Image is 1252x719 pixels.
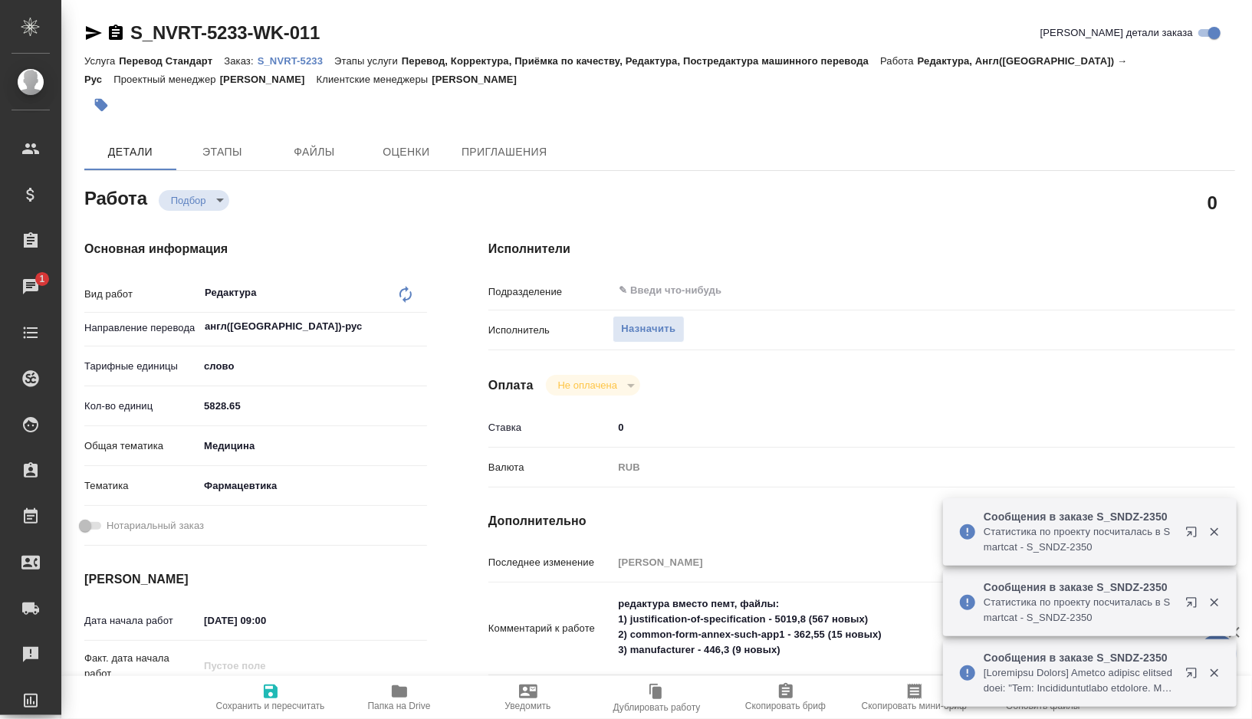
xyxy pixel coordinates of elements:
button: Открыть в новой вкладке [1176,587,1213,624]
a: 1 [4,268,58,306]
p: Заказ: [224,55,257,67]
span: Назначить [621,320,675,338]
span: Приглашения [462,143,547,162]
p: Проектный менеджер [113,74,219,85]
p: Работа [880,55,918,67]
span: Оценки [370,143,443,162]
button: Open [419,325,422,328]
input: Пустое поле [613,551,1173,573]
span: Дублировать работу [613,702,701,713]
button: Сохранить и пересчитать [206,676,335,719]
p: Сообщения в заказе S_SNDZ-2350 [984,579,1175,595]
input: ✎ Введи что-нибудь [199,395,427,417]
textarea: редактура вместо пемт, файлы: 1) justification-of-specification - 5019,8 (567 новых) 2) common-fo... [613,591,1173,663]
p: Этапы услуги [334,55,402,67]
p: Кол-во единиц [84,399,199,414]
a: S_NVRT-5233 [258,54,334,67]
p: Подразделение [488,284,613,300]
p: [Loremipsu Dolors] Ametco adipisc elitseddoei: "Tem: Incididuntutlabo etdolore. Magnaaliquaen adm... [984,665,1175,696]
input: ✎ Введи что-нибудь [613,416,1173,438]
button: Закрыть [1198,666,1230,680]
button: Открыть в новой вкладке [1176,658,1213,694]
div: Подбор [546,375,640,396]
p: Тематика [84,478,199,494]
input: ✎ Введи что-нибудь [617,281,1117,300]
p: Валюта [488,460,613,475]
button: Скопировать мини-бриф [850,676,979,719]
button: Не оплачена [554,379,622,392]
h4: [PERSON_NAME] [84,570,427,589]
div: Фармацевтика [199,473,427,499]
p: Общая тематика [84,438,199,454]
span: Сохранить и пересчитать [216,701,325,711]
button: Скопировать ссылку для ЯМессенджера [84,24,103,42]
h4: Основная информация [84,240,427,258]
h4: Исполнители [488,240,1235,258]
button: Закрыть [1198,525,1230,539]
p: Сообщения в заказе S_SNDZ-2350 [984,509,1175,524]
span: Файлы [278,143,351,162]
p: Направление перевода [84,320,199,336]
p: Услуга [84,55,119,67]
button: Open [1165,289,1168,292]
p: Сообщения в заказе S_SNDZ-2350 [984,650,1175,665]
p: [PERSON_NAME] [220,74,317,85]
h4: Дополнительно [488,512,1235,530]
button: Добавить тэг [84,88,118,122]
input: Пустое поле [199,655,333,677]
input: ✎ Введи что-нибудь [199,609,333,632]
a: S_NVRT-5233-WK-011 [130,22,320,43]
p: Перевод Стандарт [119,55,224,67]
p: Cтатистика по проекту посчиталась в Smartcat - S_SNDZ-2350 [984,595,1175,625]
button: Назначить [613,316,684,343]
button: Скопировать бриф [721,676,850,719]
button: Папка на Drive [335,676,464,719]
h4: Оплата [488,376,534,395]
p: Исполнитель [488,323,613,338]
p: Факт. дата начала работ [84,651,199,681]
div: Медицина [199,433,427,459]
p: Клиентские менеджеры [317,74,432,85]
p: Cтатистика по проекту посчиталась в Smartcat - S_SNDZ-2350 [984,524,1175,555]
button: Дублировать работу [593,676,721,719]
p: [PERSON_NAME] [432,74,528,85]
span: Скопировать мини-бриф [862,701,967,711]
span: 1 [30,271,54,287]
span: Детали [94,143,167,162]
p: Вид работ [84,287,199,302]
button: Открыть в новой вкладке [1176,517,1213,553]
p: Дата начала работ [84,613,199,629]
p: Последнее изменение [488,555,613,570]
div: RUB [613,455,1173,481]
p: S_NVRT-5233 [258,55,334,67]
span: [PERSON_NAME] детали заказа [1040,25,1193,41]
button: Подбор [166,194,211,207]
span: Этапы [186,143,259,162]
p: Перевод, Корректура, Приёмка по качеству, Редактура, Постредактура машинного перевода [402,55,880,67]
span: Папка на Drive [368,701,431,711]
button: Уведомить [464,676,593,719]
div: Подбор [159,190,229,211]
button: Закрыть [1198,596,1230,609]
p: Ставка [488,420,613,435]
span: Уведомить [505,701,551,711]
h2: Работа [84,183,147,211]
span: Нотариальный заказ [107,518,204,534]
h2: 0 [1208,189,1217,215]
div: слово [199,353,427,379]
button: Скопировать ссылку [107,24,125,42]
span: Скопировать бриф [745,701,826,711]
p: Комментарий к работе [488,621,613,636]
p: Тарифные единицы [84,359,199,374]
